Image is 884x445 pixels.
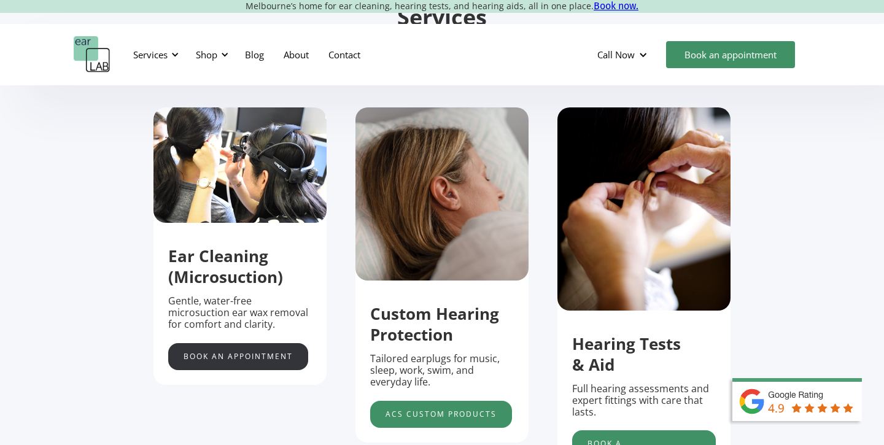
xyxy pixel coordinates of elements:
strong: Hearing Tests & Aid [572,333,681,376]
a: Blog [235,37,274,72]
div: Call Now [587,36,660,73]
p: Tailored earplugs for music, sleep, work, swim, and everyday life. [370,353,514,389]
div: 2 of 5 [355,107,529,442]
a: Book an appointment [666,41,795,68]
p: Gentle, water-free microsuction ear wax removal for comfort and clarity. [168,295,312,331]
a: home [74,36,110,73]
div: Call Now [597,48,635,61]
div: Shop [196,48,217,61]
a: Book an appointment [168,343,308,370]
img: putting hearing protection in [557,107,731,311]
div: Services [133,48,168,61]
a: Contact [319,37,370,72]
div: Services [126,36,182,73]
a: acs custom products [370,401,512,428]
p: Full hearing assessments and expert fittings with care that lasts. [572,383,716,419]
strong: Custom Hearing Protection [370,303,499,346]
h2: Services [153,3,731,32]
strong: Ear Cleaning (Microsuction) [168,245,283,288]
div: Shop [188,36,232,73]
div: 1 of 5 [153,107,327,384]
a: About [274,37,319,72]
